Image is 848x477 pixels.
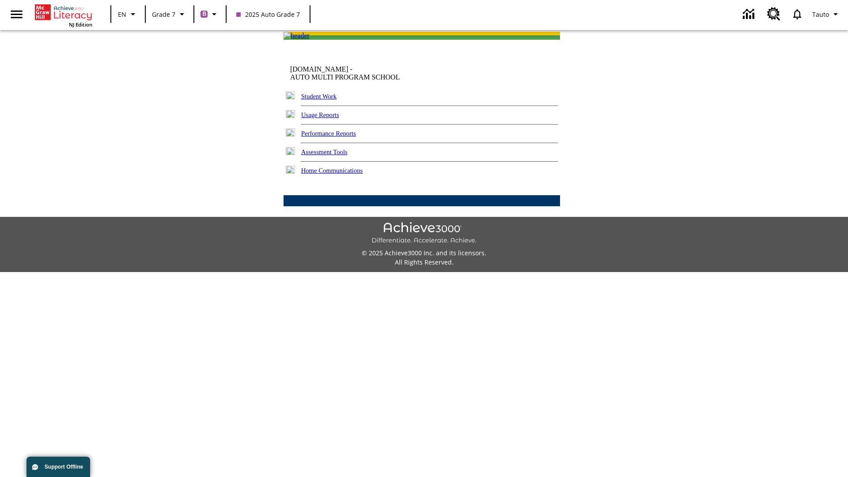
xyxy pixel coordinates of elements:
button: Profile/Settings [809,6,844,22]
button: Language: EN, Select a language [114,6,142,22]
img: Achieve3000 Differentiate Accelerate Achieve [371,222,477,245]
span: Support Offline [45,464,83,470]
td: [DOMAIN_NAME] - [290,65,453,81]
img: plus.gif [286,129,295,136]
a: Data Center [738,2,762,26]
span: NJ Edition [69,21,92,28]
button: Support Offline [26,457,90,477]
nobr: AUTO MULTI PROGRAM SCHOOL [290,73,400,81]
img: plus.gif [286,91,295,99]
a: Usage Reports [301,111,339,118]
img: header [284,32,310,40]
a: Assessment Tools [301,148,348,155]
img: plus.gif [286,110,295,118]
button: Open side menu [4,1,30,27]
a: Student Work [301,93,337,100]
span: Grade 7 [152,10,175,19]
img: plus.gif [286,147,295,155]
span: B [202,8,206,19]
span: Tauto [812,10,829,19]
a: Resource Center, Will open in new tab [762,2,786,26]
span: 2025 Auto Grade 7 [236,10,300,19]
a: Notifications [786,3,809,26]
div: Home [35,3,92,28]
a: Home Communications [301,167,363,174]
button: Boost Class color is purple. Change class color [197,6,223,22]
img: plus.gif [286,166,295,174]
a: Performance Reports [301,130,356,137]
span: EN [118,10,126,19]
button: Grade: Grade 7, Select a grade [148,6,191,22]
